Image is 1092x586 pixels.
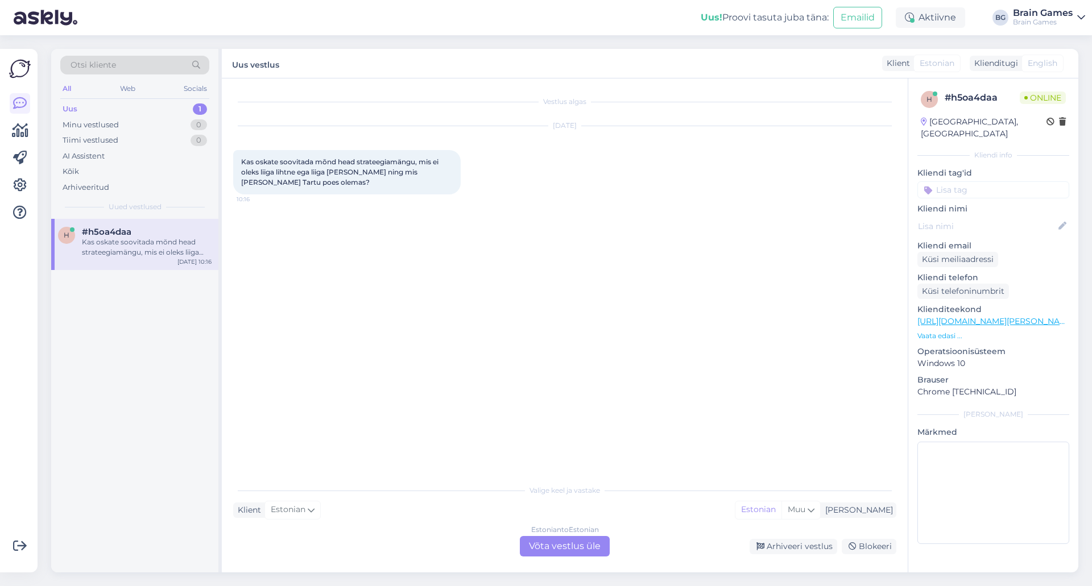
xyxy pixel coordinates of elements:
[821,504,893,516] div: [PERSON_NAME]
[917,304,1069,315] p: Klienditeekond
[917,316,1074,326] a: [URL][DOMAIN_NAME][PERSON_NAME]
[60,81,73,96] div: All
[1013,18,1073,27] div: Brain Games
[921,116,1046,140] div: [GEOGRAPHIC_DATA], [GEOGRAPHIC_DATA]
[917,374,1069,386] p: Brauser
[945,91,1020,105] div: # h5oa4daa
[842,539,896,554] div: Blokeeri
[71,59,116,71] span: Otsi kliente
[788,504,805,514] span: Muu
[917,409,1069,419] div: [PERSON_NAME]
[63,103,77,115] div: Uus
[271,504,305,516] span: Estonian
[64,231,69,239] span: h
[917,284,1009,299] div: Küsi telefoninumbrit
[701,12,722,23] b: Uus!
[63,151,105,162] div: AI Assistent
[917,240,1069,252] p: Kliendi email
[233,504,261,516] div: Klient
[118,81,138,96] div: Web
[82,237,212,257] div: Kas oskate soovitada mõnd head strateegiamängu, mis ei oleks liiga lihtne ega liiga [PERSON_NAME]...
[917,252,998,267] div: Küsi meiliaadressi
[918,220,1056,232] input: Lisa nimi
[9,58,31,80] img: Askly Logo
[735,501,781,518] div: Estonian
[63,135,118,146] div: Tiimi vestlused
[750,539,837,554] div: Arhiveeri vestlus
[833,7,882,28] button: Emailid
[109,202,162,212] span: Uued vestlused
[1013,9,1073,18] div: Brain Games
[232,56,279,71] label: Uus vestlus
[63,166,79,177] div: Kõik
[193,103,207,115] div: 1
[191,135,207,146] div: 0
[1013,9,1085,27] a: Brain GamesBrain Games
[896,7,965,28] div: Aktiivne
[917,150,1069,160] div: Kliendi info
[191,119,207,131] div: 0
[177,257,212,266] div: [DATE] 10:16
[992,10,1008,26] div: BG
[82,227,131,237] span: #h5oa4daa
[241,157,440,186] span: Kas oskate soovitada mõnd head strateegiamängu, mis ei oleks liiga lihtne ega liiga [PERSON_NAME]...
[970,57,1018,69] div: Klienditugi
[520,536,610,556] div: Võta vestlus üle
[531,525,599,535] div: Estonian to Estonian
[882,57,910,69] div: Klient
[917,167,1069,179] p: Kliendi tag'id
[63,182,109,193] div: Arhiveeritud
[917,426,1069,438] p: Märkmed
[917,203,1069,215] p: Kliendi nimi
[917,272,1069,284] p: Kliendi telefon
[1020,92,1066,104] span: Online
[917,358,1069,369] p: Windows 10
[917,331,1069,341] p: Vaata edasi ...
[63,119,119,131] div: Minu vestlused
[233,485,896,496] div: Valige keel ja vastake
[701,11,829,24] div: Proovi tasuta juba täna:
[233,120,896,131] div: [DATE]
[917,386,1069,398] p: Chrome [TECHNICAL_ID]
[1028,57,1057,69] span: English
[920,57,954,69] span: Estonian
[926,95,932,103] span: h
[237,195,279,203] span: 10:16
[233,97,896,107] div: Vestlus algas
[917,346,1069,358] p: Operatsioonisüsteem
[917,181,1069,198] input: Lisa tag
[181,81,209,96] div: Socials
